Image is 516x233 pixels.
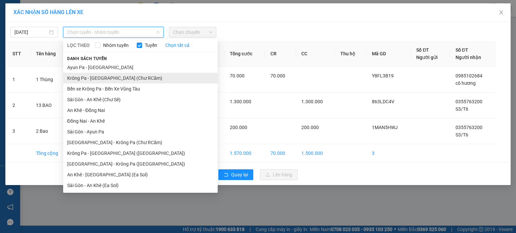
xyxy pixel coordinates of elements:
[14,28,48,36] input: 13/10/2025
[173,27,212,37] span: Chọn chuyến
[63,159,218,169] li: [GEOGRAPHIC_DATA] - Krông Pa ([GEOGRAPHIC_DATA])
[67,27,160,37] span: Chọn tuyến - nhóm tuyến
[7,41,31,67] th: STT
[260,169,298,180] button: uploadLên hàng
[265,144,296,163] td: 70.000
[63,105,218,116] li: An Khê - Đồng Nai
[7,118,31,144] td: 3
[63,83,218,94] li: Bến xe Krông Pa - Bến Xe Vũng Tàu
[31,41,71,67] th: Tên hàng
[301,99,323,104] span: 1.300.000
[230,73,245,78] span: 70.000
[456,132,468,137] span: S3/T6
[67,42,90,49] span: LỌC THEO
[224,144,265,163] td: 1.570.000
[63,56,111,62] span: Danh sách tuyến
[270,73,285,78] span: 70.000
[416,47,429,53] span: Số ĐT
[335,41,367,67] th: Thu hộ
[230,99,251,104] span: 1.300.000
[31,67,71,93] td: 1 Thùng
[231,171,248,178] span: Quay lại
[372,125,398,130] span: 1MAN5HWJ
[31,144,71,163] td: Tổng cộng
[3,21,37,31] h2: R6766IDV
[456,55,481,60] span: Người nhận
[60,37,89,45] span: Krông Pa
[492,3,511,22] button: Close
[456,106,468,112] span: S3/T6
[301,125,319,130] span: 200.000
[63,73,218,83] li: Krông Pa - [GEOGRAPHIC_DATA] (Chư RCăm)
[499,10,504,15] span: close
[416,55,438,60] span: Người gửi
[230,125,247,130] span: 200.000
[63,137,218,148] li: [GEOGRAPHIC_DATA] - Krông Pa (Chư RCăm)
[142,42,160,49] span: Tuyến
[224,172,228,178] span: rollback
[7,93,31,118] td: 2
[63,169,218,180] li: An Khê - [GEOGRAPHIC_DATA] (Ea Sol)
[63,62,218,73] li: Ayun Pa - [GEOGRAPHIC_DATA]
[218,169,253,180] button: rollbackQuay lại
[60,25,73,34] span: Gửi:
[372,99,394,104] span: 863LDC4V
[456,47,468,53] span: Số ĐT
[456,99,482,104] span: 0355763200
[156,30,160,34] span: down
[60,46,80,58] span: 1 TX
[13,9,83,15] span: XÁC NHẬN SỐ HÀNG LÊN XE
[224,41,265,67] th: Tổng cước
[7,67,31,93] td: 1
[456,73,482,78] span: 0985102684
[31,118,71,144] td: 2 Bao
[17,5,45,15] b: Cô Hai
[456,80,476,86] span: cô hương
[63,94,218,105] li: Sài Gòn - An Khê (Chư Sê)
[60,18,85,23] span: [DATE] 13:44
[367,41,411,67] th: Mã GD
[63,126,218,137] li: Sài Gòn - Ayun Pa
[372,73,394,78] span: Y8FL3B19
[296,41,335,67] th: CC
[63,180,218,191] li: Sài Gòn - An Khê (Ea Sol)
[367,144,411,163] td: 3
[165,42,189,49] a: Chọn tất cả
[265,41,296,67] th: CR
[456,125,482,130] span: 0355763200
[100,42,131,49] span: Nhóm tuyến
[31,93,71,118] td: 13 BAO
[296,144,335,163] td: 1.500.000
[63,148,218,159] li: Krông Pa - [GEOGRAPHIC_DATA] ([GEOGRAPHIC_DATA])
[63,116,218,126] li: Đồng Nai - An Khê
